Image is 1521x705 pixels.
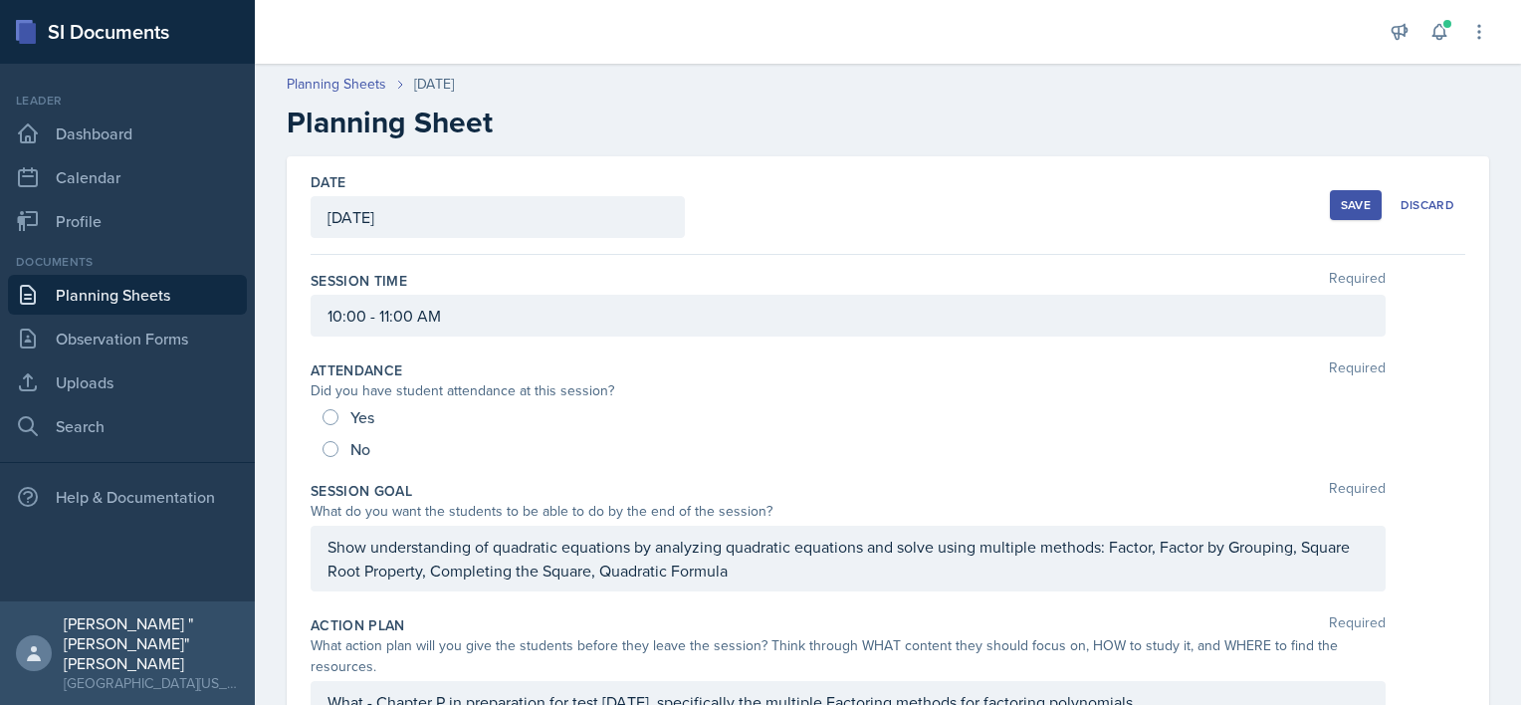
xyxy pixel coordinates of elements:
[8,92,247,110] div: Leader
[311,615,405,635] label: Action Plan
[327,535,1369,583] p: Show understanding of quadratic equations by analyzing quadratic equations and solve using multip...
[64,613,239,673] div: [PERSON_NAME] "[PERSON_NAME]" [PERSON_NAME]
[311,481,412,501] label: Session Goal
[1390,190,1465,220] button: Discard
[311,360,403,380] label: Attendance
[8,275,247,315] a: Planning Sheets
[1329,615,1386,635] span: Required
[311,501,1386,522] div: What do you want the students to be able to do by the end of the session?
[350,407,374,427] span: Yes
[327,304,1369,328] p: 10:00 - 11:00 AM
[311,172,345,192] label: Date
[8,477,247,517] div: Help & Documentation
[8,253,247,271] div: Documents
[1330,190,1382,220] button: Save
[8,114,247,153] a: Dashboard
[1401,197,1454,213] div: Discard
[8,201,247,241] a: Profile
[287,74,386,95] a: Planning Sheets
[8,362,247,402] a: Uploads
[1329,271,1386,291] span: Required
[350,439,370,459] span: No
[1329,360,1386,380] span: Required
[8,319,247,358] a: Observation Forms
[1329,481,1386,501] span: Required
[414,74,454,95] div: [DATE]
[8,406,247,446] a: Search
[8,157,247,197] a: Calendar
[1341,197,1371,213] div: Save
[311,271,407,291] label: Session Time
[311,635,1386,677] div: What action plan will you give the students before they leave the session? Think through WHAT con...
[64,673,239,693] div: [GEOGRAPHIC_DATA][US_STATE] in [GEOGRAPHIC_DATA]
[311,380,1386,401] div: Did you have student attendance at this session?
[287,105,1489,140] h2: Planning Sheet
